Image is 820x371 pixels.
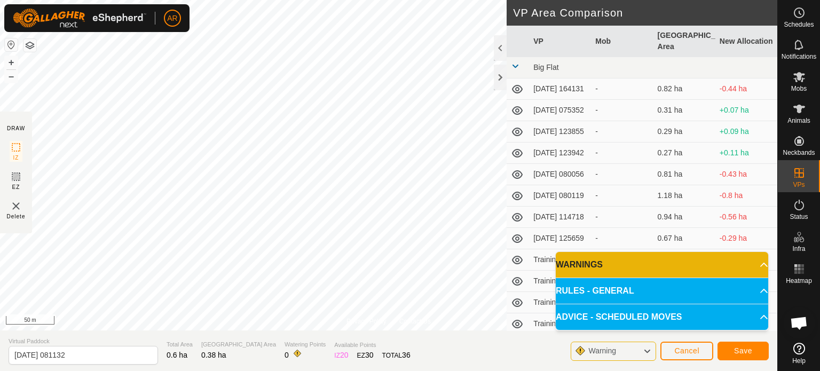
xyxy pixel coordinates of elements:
td: Training-VP004 [529,313,591,335]
button: Save [717,342,769,360]
td: Training-VP001 [529,249,591,271]
td: +0.09 ha [715,121,777,143]
td: 0.95 ha [653,249,715,271]
span: Notifications [782,53,816,60]
td: 0.27 ha [653,143,715,164]
td: -0.57 ha [715,249,777,271]
td: 0.29 ha [653,121,715,143]
span: Warning [588,346,616,355]
td: -0.44 ha [715,78,777,100]
td: -0.8 ha [715,185,777,207]
td: 0.67 ha [653,228,715,249]
span: Status [790,214,808,220]
button: + [5,56,18,69]
div: Open chat [783,307,815,339]
span: Neckbands [783,149,815,156]
div: - [595,190,649,201]
th: [GEOGRAPHIC_DATA] Area [653,26,715,57]
p-accordion-header: WARNINGS [556,252,768,278]
div: - [595,147,649,159]
span: ADVICE - SCHEDULED MOVES [556,311,682,323]
div: EZ [357,350,374,361]
span: Virtual Paddock [9,337,158,346]
span: 0 [285,351,289,359]
span: Big Flat [533,63,558,72]
p-accordion-header: RULES - GENERAL [556,278,768,304]
span: 0.38 ha [201,351,226,359]
button: – [5,70,18,83]
div: - [595,105,649,116]
th: New Allocation [715,26,777,57]
td: Training-VP002 [529,271,591,292]
td: +0.07 ha [715,100,777,121]
span: WARNINGS [556,258,603,271]
span: 36 [402,351,411,359]
a: Help [778,338,820,368]
span: IZ [13,154,19,162]
div: - [595,83,649,94]
td: [DATE] 164131 [529,78,591,100]
td: -0.43 ha [715,164,777,185]
img: VP [10,200,22,212]
div: TOTAL [382,350,411,361]
span: Delete [7,212,26,220]
td: [DATE] 080056 [529,164,591,185]
a: Contact Us [399,317,431,326]
td: [DATE] 080119 [529,185,591,207]
span: Mobs [791,85,807,92]
td: 1.18 ha [653,185,715,207]
p-accordion-header: ADVICE - SCHEDULED MOVES [556,304,768,330]
button: Cancel [660,342,713,360]
button: Map Layers [23,39,36,52]
td: [DATE] 123855 [529,121,591,143]
span: 30 [365,351,374,359]
td: 0.82 ha [653,78,715,100]
span: Infra [792,246,805,252]
td: -0.56 ha [715,207,777,228]
span: AR [167,13,177,24]
span: Schedules [784,21,814,28]
span: 20 [340,351,349,359]
h2: VP Area Comparison [513,6,777,19]
div: - [595,126,649,137]
span: EZ [12,183,20,191]
div: DRAW [7,124,25,132]
th: Mob [591,26,653,57]
span: Watering Points [285,340,326,349]
td: [DATE] 075352 [529,100,591,121]
td: [DATE] 125659 [529,228,591,249]
span: Available Points [334,341,410,350]
span: Cancel [674,346,699,355]
td: [DATE] 114718 [529,207,591,228]
button: Reset Map [5,38,18,51]
a: Privacy Policy [346,317,387,326]
td: 0.94 ha [653,207,715,228]
span: Heatmap [786,278,812,284]
span: Animals [787,117,810,124]
td: -0.29 ha [715,228,777,249]
td: 0.31 ha [653,100,715,121]
span: Help [792,358,806,364]
td: Training-VP003 [529,292,591,313]
span: 0.6 ha [167,351,187,359]
span: VPs [793,181,805,188]
div: IZ [334,350,348,361]
div: - [595,169,649,180]
div: - [595,233,649,244]
td: 0.81 ha [653,164,715,185]
span: Save [734,346,752,355]
th: VP [529,26,591,57]
td: +0.11 ha [715,143,777,164]
img: Gallagher Logo [13,9,146,28]
span: Total Area [167,340,193,349]
div: - [595,211,649,223]
td: [DATE] 123942 [529,143,591,164]
span: [GEOGRAPHIC_DATA] Area [201,340,276,349]
span: RULES - GENERAL [556,285,634,297]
